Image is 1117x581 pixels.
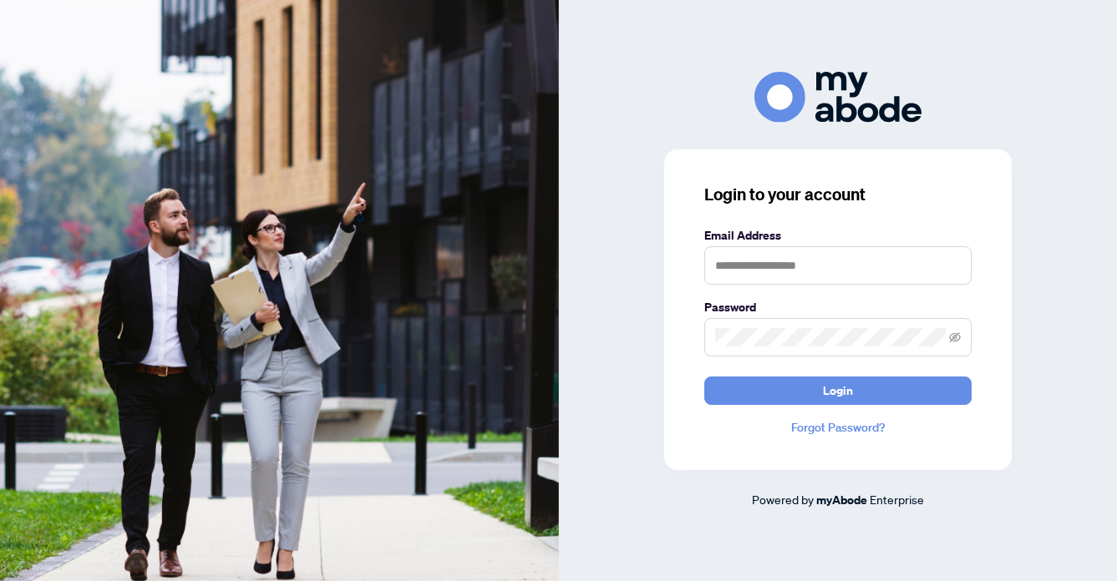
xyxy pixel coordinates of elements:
span: Login [823,377,853,404]
img: ma-logo [754,72,922,123]
label: Email Address [704,226,972,245]
span: Powered by [752,492,814,507]
a: Forgot Password? [704,418,972,437]
span: eye-invisible [949,331,961,343]
button: Login [704,376,972,405]
a: myAbode [816,491,867,509]
label: Password [704,298,972,316]
h3: Login to your account [704,183,972,206]
span: Enterprise [870,492,924,507]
